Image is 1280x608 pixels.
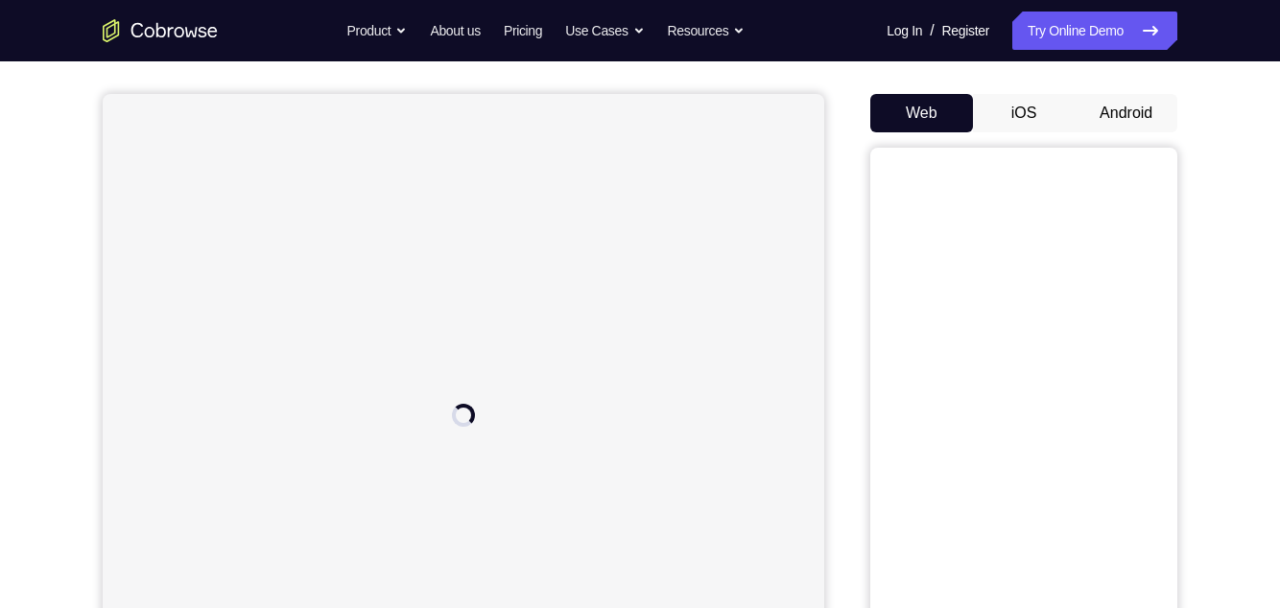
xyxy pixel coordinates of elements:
a: Try Online Demo [1012,12,1177,50]
a: About us [430,12,480,50]
span: / [930,19,934,42]
button: iOS [973,94,1076,132]
a: Register [942,12,989,50]
button: Use Cases [565,12,644,50]
a: Log In [887,12,922,50]
a: Go to the home page [103,19,218,42]
button: Resources [668,12,746,50]
a: Pricing [504,12,542,50]
button: Android [1075,94,1177,132]
button: Web [870,94,973,132]
button: Product [347,12,408,50]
